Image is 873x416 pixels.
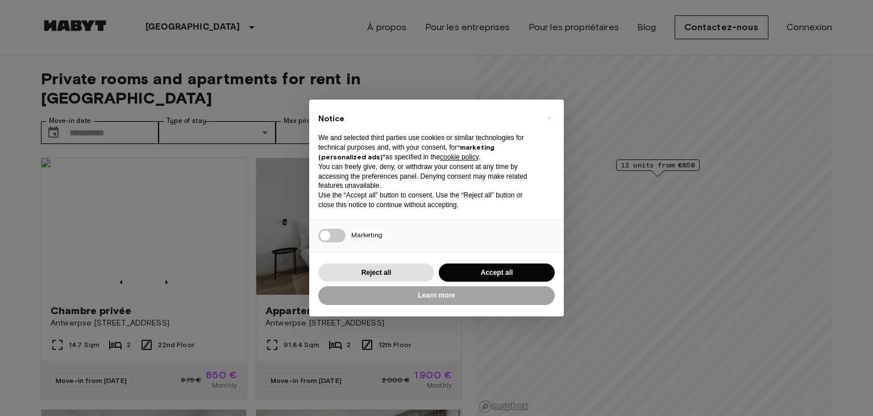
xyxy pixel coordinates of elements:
[318,113,537,125] h2: Notice
[440,153,479,161] a: cookie policy
[547,111,551,125] span: ×
[318,191,537,210] p: Use the “Accept all” button to consent. Use the “Reject all” button or close this notice to conti...
[318,162,537,191] p: You can freely give, deny, or withdraw your consent at any time by accessing the preferences pane...
[318,263,434,282] button: Reject all
[318,143,494,161] strong: “marketing (personalized ads)”
[351,230,383,239] span: Marketing
[540,109,558,127] button: Close this notice
[318,133,537,162] p: We and selected third parties use cookies or similar technologies for technical purposes and, wit...
[318,286,555,305] button: Learn more
[439,263,555,282] button: Accept all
